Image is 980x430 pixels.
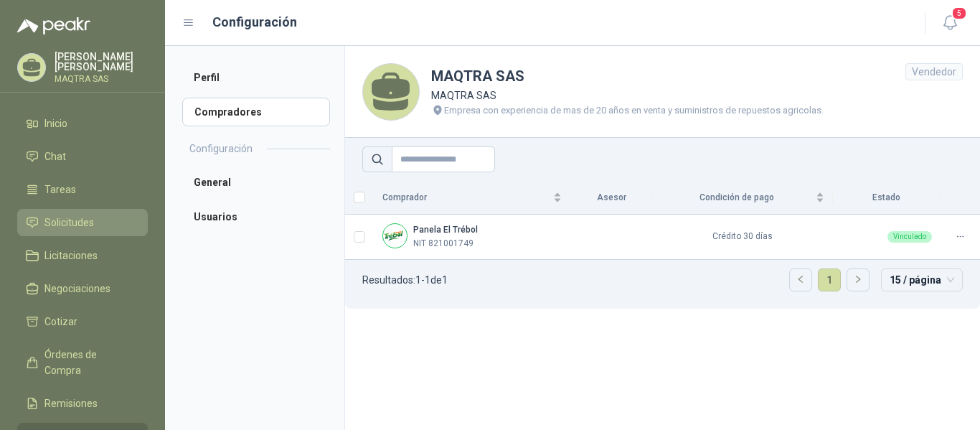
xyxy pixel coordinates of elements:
[17,390,148,417] a: Remisiones
[182,202,330,231] a: Usuarios
[17,110,148,137] a: Inicio
[796,275,805,284] span: left
[17,143,148,170] a: Chat
[661,191,813,205] span: Condición de pago
[847,269,869,291] button: right
[833,181,941,215] th: Estado
[431,65,824,88] h1: MAQTRA SAS
[819,269,840,291] a: 1
[17,275,148,302] a: Negociaciones
[847,268,870,291] li: Página siguiente
[182,98,330,126] a: Compradores
[413,237,473,251] p: NIT 821001749
[17,242,148,269] a: Licitaciones
[570,181,652,215] th: Asesor
[890,269,954,291] span: 15 / página
[44,248,98,263] span: Licitaciones
[374,181,570,215] th: Comprador
[382,191,550,205] span: Comprador
[44,314,77,329] span: Cotizar
[17,308,148,335] a: Cotizar
[17,17,90,34] img: Logo peakr
[17,209,148,236] a: Solicitudes
[818,268,841,291] li: 1
[189,141,253,156] h2: Configuración
[444,103,824,118] p: Empresa con experiencia de mas de 20 años en venta y suministros de repuestos agricolas.
[431,88,824,103] p: MAQTRA SAS
[55,75,148,83] p: MAQTRA SAS
[652,181,833,215] th: Condición de pago
[182,63,330,92] a: Perfil
[887,231,932,243] div: Vinculado
[44,281,110,296] span: Negociaciones
[17,341,148,384] a: Órdenes de Compra
[44,116,67,131] span: Inicio
[790,269,811,291] button: left
[413,225,478,235] b: Panela El Trébol
[881,268,963,291] div: tamaño de página
[182,168,330,197] a: General
[44,215,94,230] span: Solicitudes
[44,347,134,378] span: Órdenes de Compra
[44,149,66,164] span: Chat
[854,275,862,284] span: right
[905,63,963,80] div: Vendedor
[212,12,297,32] h1: Configuración
[937,10,963,36] button: 5
[951,6,967,20] span: 5
[44,182,76,197] span: Tareas
[383,224,407,248] img: Company Logo
[55,52,148,72] p: [PERSON_NAME] [PERSON_NAME]
[362,275,448,285] p: Resultados: 1 - 1 de 1
[789,268,812,291] li: Página anterior
[652,215,833,260] td: Crédito 30 días
[44,396,98,411] span: Remisiones
[17,176,148,203] a: Tareas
